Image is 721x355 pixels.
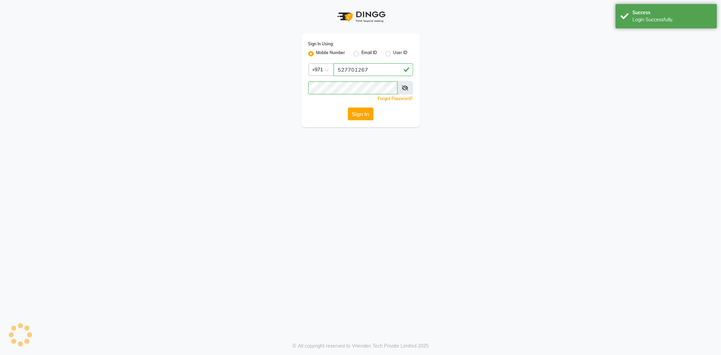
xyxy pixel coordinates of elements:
[378,96,413,101] a: Forgot Password?
[632,9,712,16] div: Success
[334,63,413,76] input: Username
[316,50,345,58] label: Mobile Number
[362,50,377,58] label: Email ID
[308,81,398,94] input: Username
[348,108,374,120] button: Sign In
[308,41,334,47] label: Sign In Using:
[334,7,388,27] img: logo1.svg
[393,50,408,58] label: User ID
[632,16,712,23] div: Login Successfully.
